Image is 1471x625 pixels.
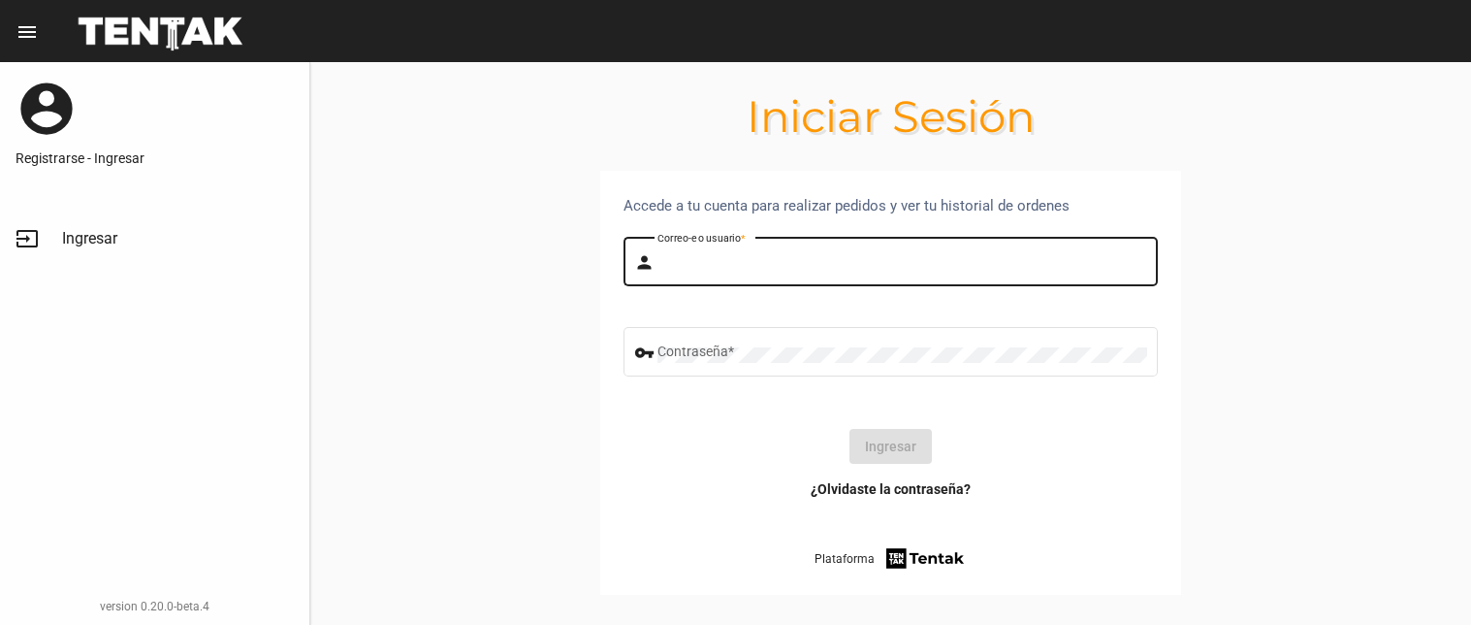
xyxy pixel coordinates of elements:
span: Ingresar [62,229,117,248]
mat-icon: input [16,227,39,250]
mat-icon: vpn_key [634,342,657,365]
div: Accede a tu cuenta para realizar pedidos y ver tu historial de ordenes [624,194,1158,217]
button: Ingresar [849,429,932,464]
mat-icon: person [634,251,657,275]
div: version 0.20.0-beta.4 [16,597,294,616]
h1: Iniciar Sesión [310,101,1471,132]
mat-icon: account_circle [16,78,78,140]
span: Plataforma [815,549,875,569]
mat-icon: menu [16,20,39,44]
a: ¿Olvidaste la contraseña? [811,479,971,499]
a: Registrarse - Ingresar [16,148,294,168]
img: tentak-firm.png [883,545,967,572]
a: Plataforma [815,545,967,572]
